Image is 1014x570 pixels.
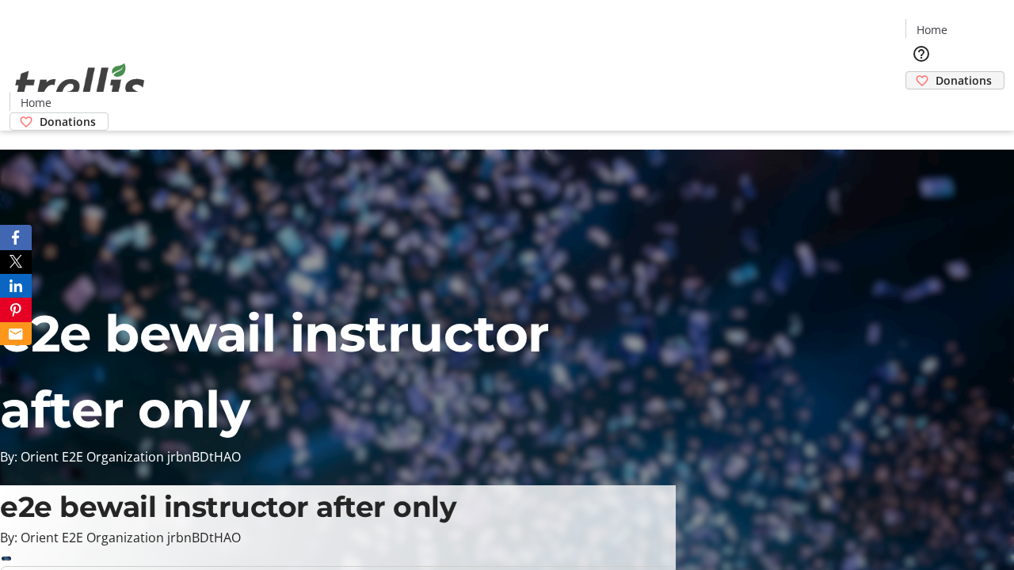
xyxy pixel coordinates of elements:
[936,72,992,89] span: Donations
[917,21,947,38] span: Home
[905,38,937,70] button: Help
[906,21,957,38] a: Home
[10,46,151,125] img: Orient E2E Organization jrbnBDtHAO's Logo
[10,112,109,131] a: Donations
[40,113,96,130] span: Donations
[905,89,937,121] button: Cart
[10,94,61,111] a: Home
[21,94,51,111] span: Home
[905,71,1004,89] a: Donations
